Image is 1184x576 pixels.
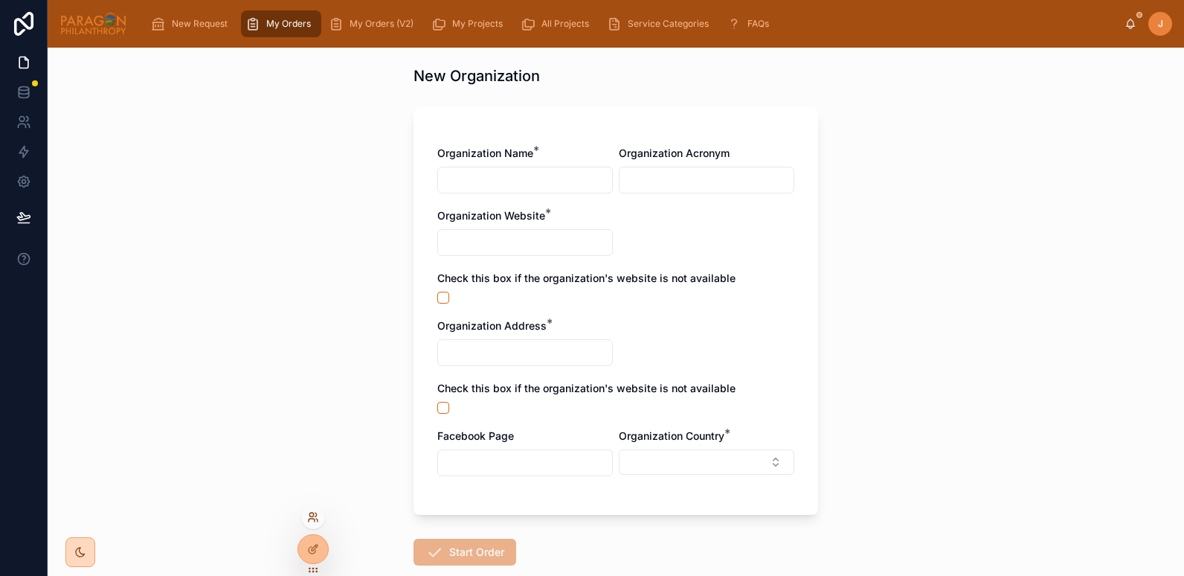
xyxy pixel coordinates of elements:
[1158,18,1163,30] span: J
[452,18,503,30] span: My Projects
[437,147,533,159] span: Organization Name
[427,10,513,37] a: My Projects
[437,319,547,332] span: Organization Address
[350,18,414,30] span: My Orders (V2)
[437,209,545,222] span: Organization Website
[541,18,589,30] span: All Projects
[437,272,736,284] span: Check this box if the organization's website is not available
[619,147,730,159] span: Organization Acronym
[747,18,769,30] span: FAQs
[172,18,228,30] span: New Request
[414,65,540,86] h1: New Organization
[147,10,238,37] a: New Request
[619,449,794,475] button: Select Button
[602,10,719,37] a: Service Categories
[139,7,1125,40] div: scrollable content
[59,12,127,36] img: App logo
[266,18,311,30] span: My Orders
[437,382,736,394] span: Check this box if the organization's website is not available
[722,10,779,37] a: FAQs
[437,429,514,442] span: Facebook Page
[241,10,321,37] a: My Orders
[628,18,709,30] span: Service Categories
[516,10,599,37] a: All Projects
[324,10,424,37] a: My Orders (V2)
[619,429,724,442] span: Organization Country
